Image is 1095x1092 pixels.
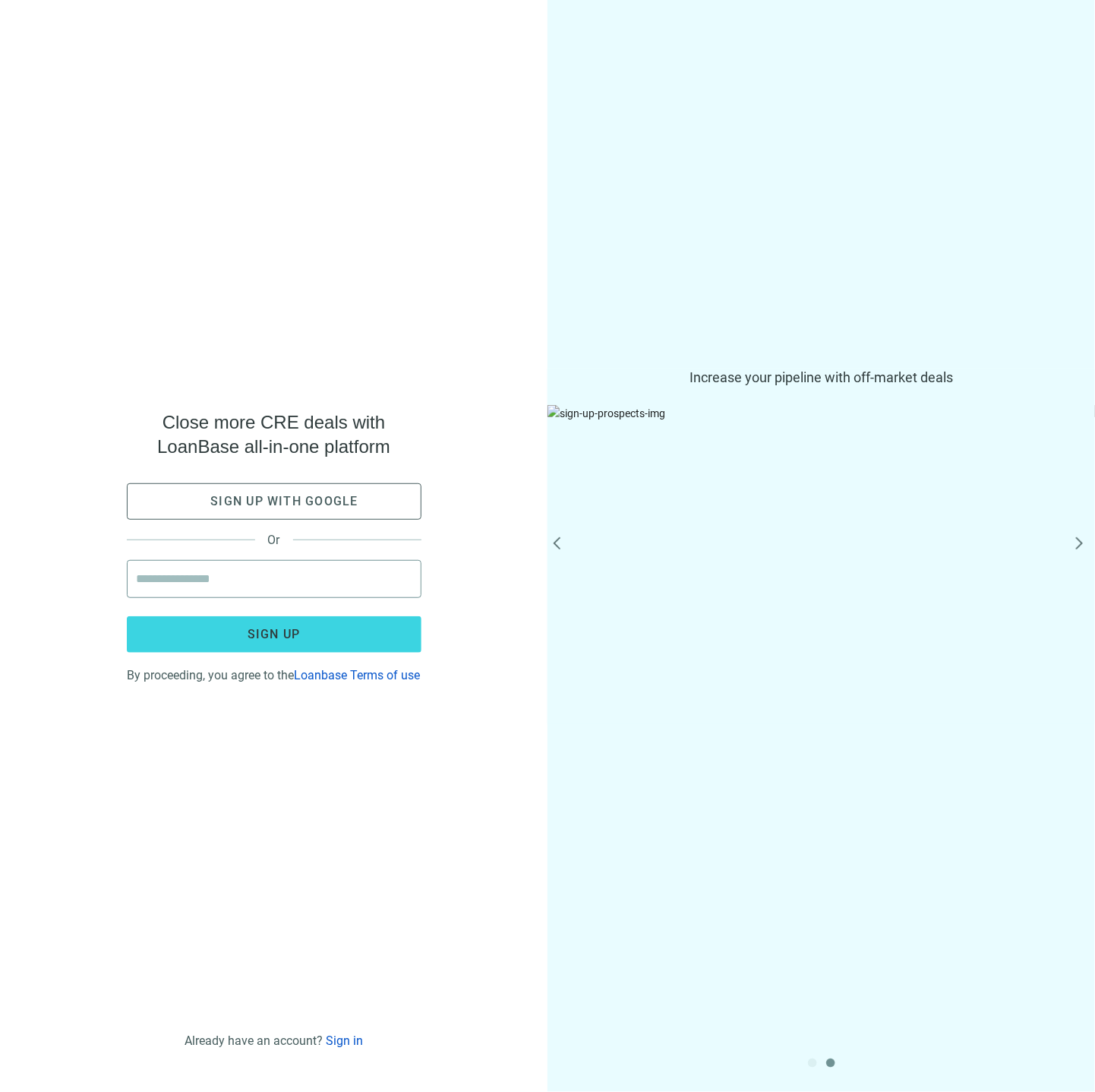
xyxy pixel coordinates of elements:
[808,1059,817,1068] button: 1
[255,533,293,547] span: Or
[127,410,421,459] span: Close more CRE deals with LoanBase all-in-one platform
[127,483,421,520] button: Sign up with google
[547,369,1095,387] span: Increase your pipeline with off-market deals
[554,537,572,555] button: prev
[210,494,358,508] span: Sign up with google
[127,665,421,682] div: By proceeding, you agree to the
[127,616,421,653] button: Sign up
[547,405,1095,724] img: sign-up-prospects-img
[826,1059,835,1068] button: 2
[326,1033,363,1048] a: Sign in
[295,668,421,682] a: Loanbase Terms of use
[1071,537,1089,555] button: next
[248,627,301,641] span: Sign up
